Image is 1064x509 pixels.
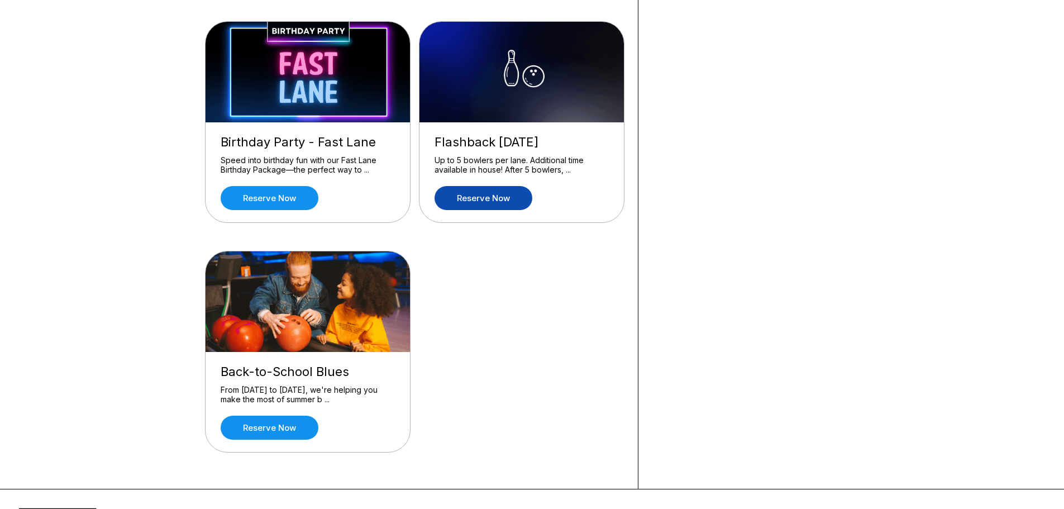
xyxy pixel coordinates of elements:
img: Back-to-School Blues [206,251,411,352]
a: Reserve now [435,186,532,210]
img: Flashback Friday [419,22,625,122]
img: Birthday Party - Fast Lane [206,22,411,122]
div: Up to 5 bowlers per lane. Additional time available in house! After 5 bowlers, ... [435,155,609,175]
a: Reserve now [221,416,318,440]
div: Flashback [DATE] [435,135,609,150]
div: From [DATE] to [DATE], we're helping you make the most of summer b ... [221,385,395,405]
div: Birthday Party - Fast Lane [221,135,395,150]
div: Back-to-School Blues [221,364,395,379]
div: Speed into birthday fun with our Fast Lane Birthday Package—the perfect way to ... [221,155,395,175]
a: Reserve now [221,186,318,210]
